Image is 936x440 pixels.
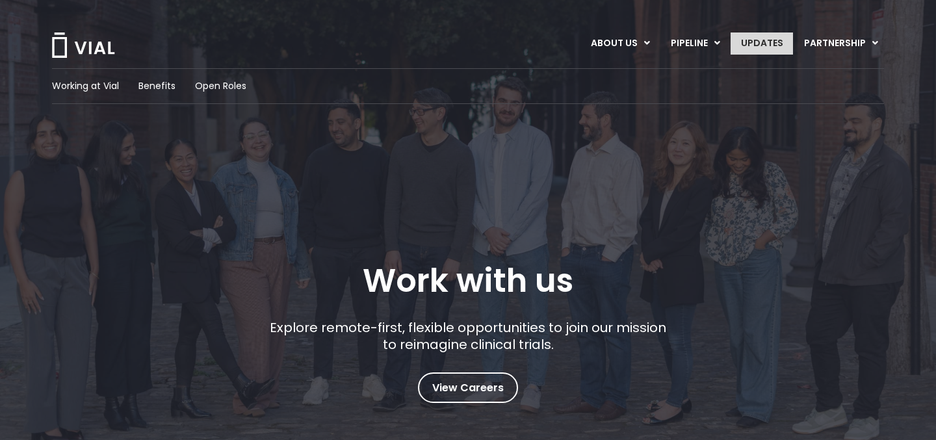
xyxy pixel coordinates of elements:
[265,319,671,353] p: Explore remote-first, flexible opportunities to join our mission to reimagine clinical trials.
[731,32,793,55] a: UPDATES
[418,372,518,403] a: View Careers
[660,32,730,55] a: PIPELINEMenu Toggle
[432,380,504,396] span: View Careers
[195,79,246,93] a: Open Roles
[363,262,573,300] h1: Work with us
[138,79,175,93] a: Benefits
[794,32,889,55] a: PARTNERSHIPMenu Toggle
[52,79,119,93] a: Working at Vial
[580,32,660,55] a: ABOUT USMenu Toggle
[51,32,116,58] img: Vial Logo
